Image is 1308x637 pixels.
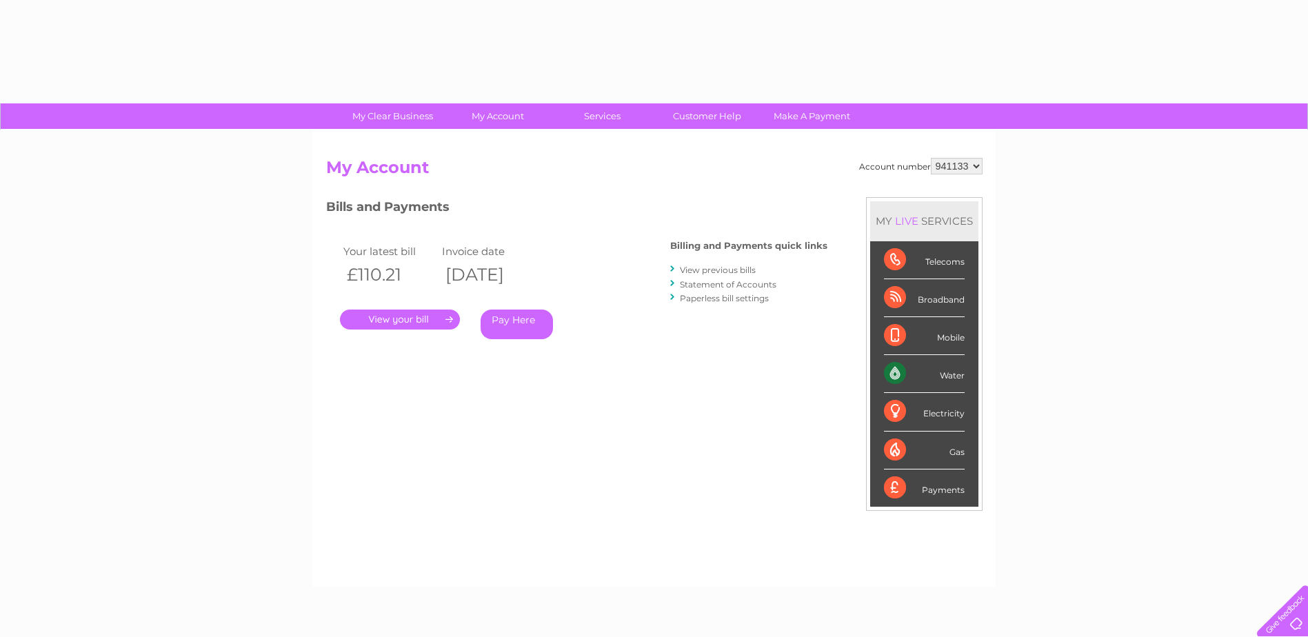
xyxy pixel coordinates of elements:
[884,469,965,507] div: Payments
[859,158,983,174] div: Account number
[326,158,983,184] h2: My Account
[884,393,965,431] div: Electricity
[340,261,439,289] th: £110.21
[340,310,460,330] a: .
[870,201,978,241] div: MY SERVICES
[884,317,965,355] div: Mobile
[439,242,538,261] td: Invoice date
[755,103,869,129] a: Make A Payment
[545,103,659,129] a: Services
[481,310,553,339] a: Pay Here
[680,293,769,303] a: Paperless bill settings
[340,242,439,261] td: Your latest bill
[336,103,450,129] a: My Clear Business
[884,279,965,317] div: Broadband
[892,214,921,228] div: LIVE
[884,241,965,279] div: Telecoms
[670,241,827,251] h4: Billing and Payments quick links
[884,432,965,469] div: Gas
[326,197,827,221] h3: Bills and Payments
[680,279,776,290] a: Statement of Accounts
[441,103,554,129] a: My Account
[680,265,756,275] a: View previous bills
[439,261,538,289] th: [DATE]
[650,103,764,129] a: Customer Help
[884,355,965,393] div: Water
